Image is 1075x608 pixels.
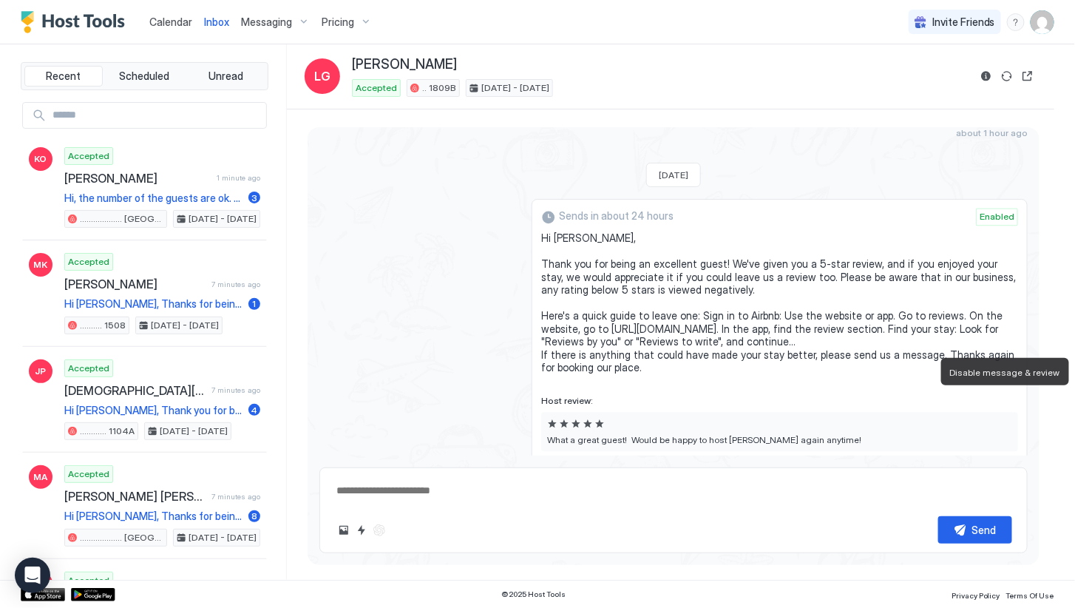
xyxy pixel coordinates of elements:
span: [DATE] [659,169,688,180]
button: Upload image [335,521,353,539]
span: 1 [253,298,257,309]
a: Privacy Policy [952,587,1000,602]
span: Invite Friends [932,16,995,29]
span: © 2025 Host Tools [501,590,566,599]
span: Hi [PERSON_NAME], Thanks for being such a great guest and leaving the place so clean. We left you... [64,510,243,523]
span: Hi [PERSON_NAME], Thanks for being such a great guest. We left you a 5-star review, and if you en... [64,297,243,311]
span: Accepted [68,362,109,375]
span: [DATE] - [DATE] [481,81,549,95]
span: about 1 hour ago [956,128,1028,139]
div: Send [972,522,997,538]
span: 7 minutes ago [211,280,260,289]
span: MA [34,470,48,484]
span: [PERSON_NAME] [PERSON_NAME] [64,489,206,504]
div: tab-group [21,62,268,90]
span: [PERSON_NAME] [352,56,457,73]
span: Messaging [241,16,292,29]
button: Unread [186,66,265,87]
span: Accepted [68,255,109,268]
span: 7 minutes ago [211,492,260,501]
span: Recent [46,70,81,83]
span: ................... [GEOGRAPHIC_DATA] [80,531,163,544]
span: 3 [251,192,257,203]
span: Sends in about 24 hours [559,210,674,223]
div: User profile [1031,10,1054,34]
a: Calendar [149,14,192,30]
button: Reservation information [977,67,995,85]
span: Accepted [356,81,397,95]
span: Disable message & review [950,367,1060,378]
span: Inbox [204,16,229,28]
span: Calendar [149,16,192,28]
button: Sync reservation [998,67,1016,85]
span: ............ 1104A [80,425,135,438]
span: [DATE] - [DATE] [151,319,219,332]
span: [DEMOGRAPHIC_DATA][PERSON_NAME] [64,383,206,398]
span: Terms Of Use [1006,591,1054,600]
span: What a great guest! Would be happy to host [PERSON_NAME] again anytime! [547,435,1012,446]
span: 4 [251,405,258,416]
span: KO [35,152,47,166]
span: [DATE] - [DATE] [160,425,228,438]
div: Open Intercom Messenger [15,558,50,593]
span: Host review: [541,396,1018,407]
span: Scheduled [120,70,170,83]
span: [PERSON_NAME] [64,277,206,291]
a: Inbox [204,14,229,30]
span: JP [35,365,47,378]
span: Pricing [322,16,354,29]
span: [DATE] - [DATE] [189,531,257,544]
span: Hi, the number of the guests are ok. The parking lots are not very far, but the shuttles are comi... [64,192,243,205]
button: Recent [24,66,103,87]
a: Terms Of Use [1006,587,1054,602]
span: [DATE] - [DATE] [189,212,257,226]
span: Hi [PERSON_NAME], Thank you for being an excellent guest! We've given you a 5-star review, and if... [64,404,243,417]
a: Google Play Store [71,588,115,601]
input: Input Field [47,103,266,128]
span: Unread [208,70,243,83]
button: Quick reply [353,521,370,539]
span: Accepted [68,149,109,163]
span: Enabled [980,211,1014,224]
span: 8 [251,510,257,521]
span: MK [34,258,48,271]
button: Send [938,516,1012,544]
a: App Store [21,588,65,601]
button: Scheduled [106,66,184,87]
span: 1 minute ago [217,173,260,183]
a: Host Tools Logo [21,11,132,33]
span: ................... [GEOGRAPHIC_DATA] [80,212,163,226]
span: LG [314,67,330,85]
span: [PERSON_NAME] [64,171,211,186]
button: Open reservation [1019,67,1037,85]
span: 7 minutes ago [211,385,260,395]
span: Accepted [68,467,109,481]
span: Privacy Policy [952,591,1000,600]
span: .......... 1508 [80,319,126,332]
span: .. 1809B [422,81,456,95]
div: menu [1007,13,1025,31]
span: Hi [PERSON_NAME], Thank you for being an excellent guest! We've given you a 5-star review, and if... [541,232,1018,375]
span: Accepted [68,574,109,587]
